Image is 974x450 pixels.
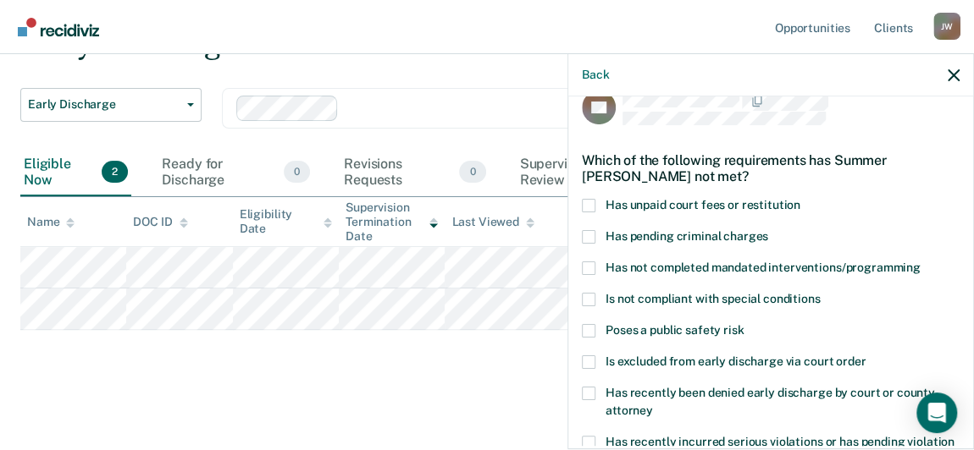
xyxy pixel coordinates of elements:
[346,200,438,243] div: Supervision Termination Date
[606,354,866,368] span: Is excluded from early discharge via court order
[340,149,490,196] div: Revisions Requests
[240,207,332,236] div: Eligibility Date
[27,215,75,229] div: Name
[284,161,310,183] span: 0
[606,229,768,243] span: Has pending criminal charges
[459,161,485,183] span: 0
[133,215,187,229] div: DOC ID
[933,13,960,40] button: Profile dropdown button
[20,149,131,196] div: Eligible Now
[606,323,744,337] span: Poses a public safety risk
[606,198,800,211] span: Has unpaid court fees or restitution
[451,215,534,229] div: Last Viewed
[28,97,180,112] span: Early Discharge
[582,139,960,198] div: Which of the following requirements has Summer [PERSON_NAME] not met?
[606,261,921,274] span: Has not completed mandated interventions/programming
[517,149,661,196] div: Supervisor Review
[933,13,960,40] div: J W
[102,161,128,183] span: 2
[606,292,820,305] span: Is not compliant with special conditions
[606,386,935,417] span: Has recently been denied early discharge by court or county attorney
[18,18,99,36] img: Recidiviz
[158,149,313,196] div: Ready for Discharge
[916,392,957,433] div: Open Intercom Messenger
[582,68,609,82] button: Back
